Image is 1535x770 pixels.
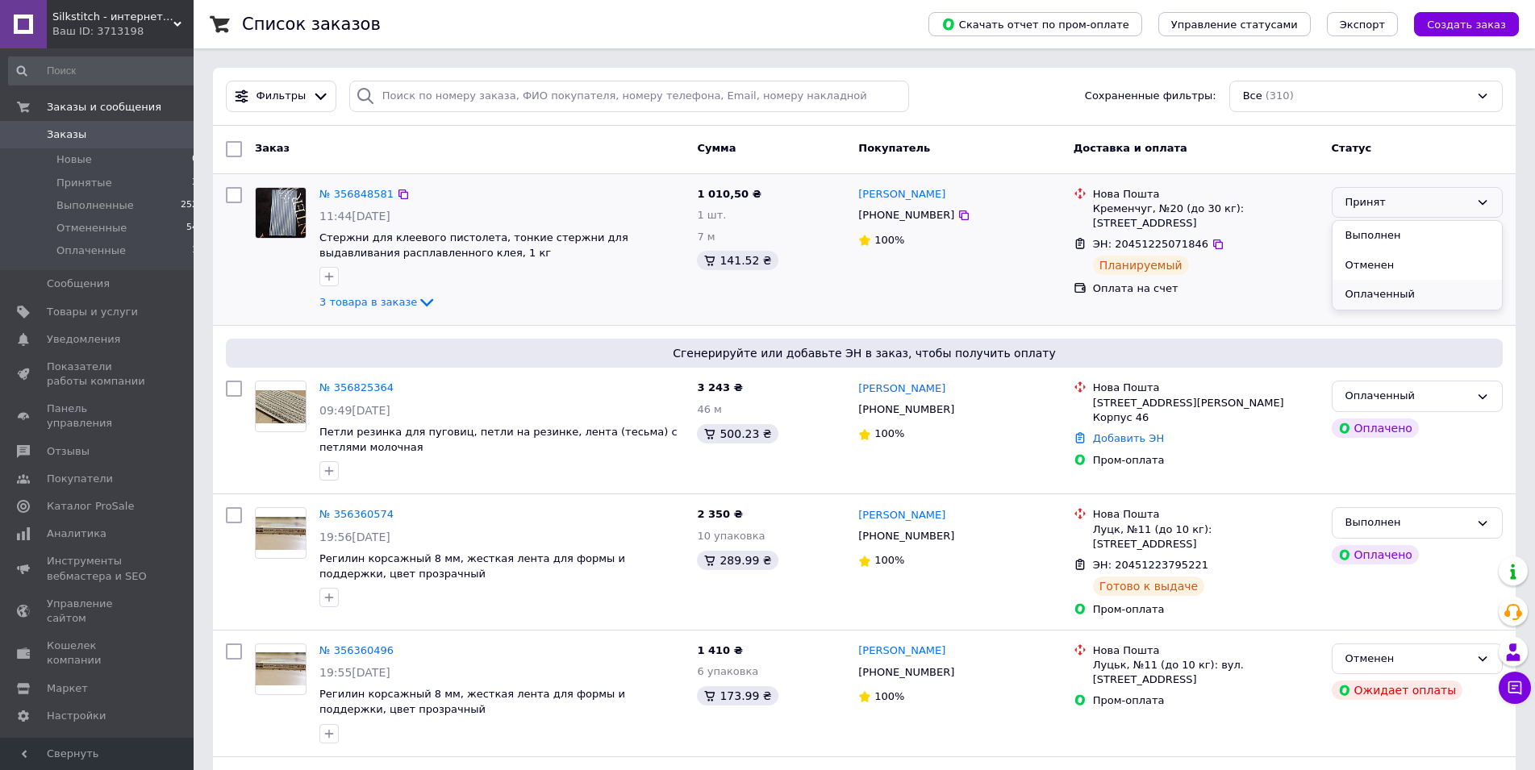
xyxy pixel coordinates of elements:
li: Оплаченный [1333,280,1502,310]
div: Планируемый [1093,256,1189,275]
span: 1 410 ₴ [697,644,742,656]
span: Сохраненные фильтры: [1085,89,1216,104]
button: Управление статусами [1158,12,1311,36]
span: Управление статусами [1171,19,1298,31]
span: Принятые [56,176,112,190]
span: Экспорт [1340,19,1385,31]
span: Статус [1332,142,1372,154]
input: Поиск [8,56,199,85]
span: 46 м [697,403,721,415]
span: Покупатели [47,472,113,486]
span: Выполненные [56,198,134,213]
span: 100% [874,427,904,439]
span: Уведомления [47,332,120,347]
a: № 356360574 [319,508,394,520]
a: Стержни для клеевого пистолета, тонкие стержни для выдавливания расплавленного клея, 1 кг [319,231,628,259]
div: Пром-оплата [1093,602,1319,617]
span: 54 [186,221,198,235]
span: Кошелек компании [47,639,149,668]
span: Доставка и оплата [1074,142,1187,154]
a: [PERSON_NAME] [858,643,945,659]
div: Отменен [1345,651,1470,668]
span: Аналитика [47,527,106,541]
span: 0 [192,152,198,167]
a: Фото товару [255,381,307,432]
span: 3 товара в заказе [319,296,417,308]
a: № 356360496 [319,644,394,656]
div: Луцьк, №11 (до 10 кг): вул. [STREET_ADDRESS] [1093,658,1319,687]
span: 3 243 ₴ [697,381,742,393]
span: 19:56[DATE] [319,531,390,543]
span: 1 010,50 ₴ [697,188,761,200]
span: (310) [1266,89,1294,102]
span: 100% [874,234,904,246]
div: 173.99 ₴ [697,686,778,705]
li: Выполнен [1333,221,1502,251]
div: [STREET_ADDRESS][PERSON_NAME] Корпус 46 [1093,396,1319,425]
div: [PHONE_NUMBER] [855,205,957,226]
div: Ваш ID: 3713198 [52,24,194,39]
span: Создать заказ [1427,19,1506,31]
span: 10 упаковка [697,530,765,542]
div: Нова Пошта [1093,643,1319,658]
a: 3 товара в заказе [319,296,436,308]
div: [PHONE_NUMBER] [855,399,957,420]
span: 09:49[DATE] [319,404,390,417]
span: 100% [874,554,904,566]
span: 19:55[DATE] [319,666,390,679]
span: Маркет [47,681,88,696]
div: [PHONE_NUMBER] [855,662,957,683]
div: Оплачено [1332,545,1419,564]
span: Сумма [697,142,736,154]
a: Регилин корсажный 8 мм, жесткая лента для формы и поддержки, цвет прозрачный [319,552,625,580]
span: Заказы [47,127,86,142]
button: Создать заказ [1414,12,1519,36]
div: Пром-оплата [1093,453,1319,468]
li: Отменен [1333,251,1502,281]
span: 2 350 ₴ [697,508,742,520]
a: Регилин корсажный 8 мм, жесткая лента для формы и поддержки, цвет прозрачный [319,688,625,715]
a: Петли резинка для пуговиц, петли на резинке, лента (тесьма) с петлями молочная [319,426,678,453]
span: Товары и услуги [47,305,138,319]
img: Фото товару [256,517,306,550]
a: Добавить ЭН [1093,432,1164,444]
span: Сгенерируйте или добавьте ЭН в заказ, чтобы получить оплату [232,345,1496,361]
button: Чат с покупателем [1499,672,1531,704]
span: 11:44[DATE] [319,210,390,223]
span: Сообщения [47,277,110,291]
div: Оплаченный [1345,388,1470,405]
span: Отзывы [47,444,90,459]
img: Фото товару [256,390,306,423]
a: [PERSON_NAME] [858,508,945,523]
div: Оплачено [1332,418,1419,438]
span: Панель управления [47,402,149,431]
span: Каталог ProSale [47,499,134,514]
div: 500.23 ₴ [697,424,778,443]
span: Заказы и сообщения [47,100,161,114]
div: Принят [1345,194,1470,211]
h1: Список заказов [242,15,381,34]
span: 100% [874,690,904,702]
a: Фото товару [255,507,307,559]
div: Кременчуг, №20 (до 30 кг): [STREET_ADDRESS] [1093,202,1319,231]
div: Пром-оплата [1093,693,1319,708]
a: Фото товару [255,643,307,695]
span: 7 м [697,231,715,243]
span: 1 [192,243,198,258]
div: Готово к выдаче [1093,576,1204,596]
a: [PERSON_NAME] [858,187,945,202]
span: Управление сайтом [47,597,149,626]
span: Скачать отчет по пром-оплате [941,17,1129,31]
span: Новые [56,152,92,167]
div: Выполнен [1345,514,1470,531]
span: Настройки [47,709,106,723]
span: 1 шт. [697,209,726,221]
span: Заказ [255,142,290,154]
img: Фото товару [256,652,306,685]
div: Нова Пошта [1093,381,1319,395]
span: Покупатель [858,142,930,154]
div: [PHONE_NUMBER] [855,526,957,547]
